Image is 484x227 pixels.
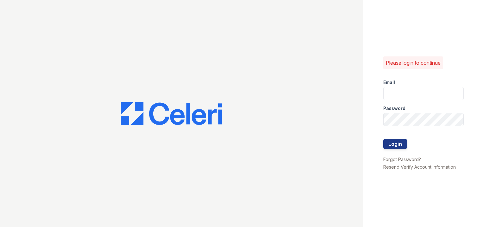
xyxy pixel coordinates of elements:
[383,139,407,149] button: Login
[383,157,421,162] a: Forgot Password?
[383,164,456,170] a: Resend Verify Account Information
[383,79,395,86] label: Email
[121,102,222,125] img: CE_Logo_Blue-a8612792a0a2168367f1c8372b55b34899dd931a85d93a1a3d3e32e68fde9ad4.png
[386,59,441,67] p: Please login to continue
[383,105,405,112] label: Password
